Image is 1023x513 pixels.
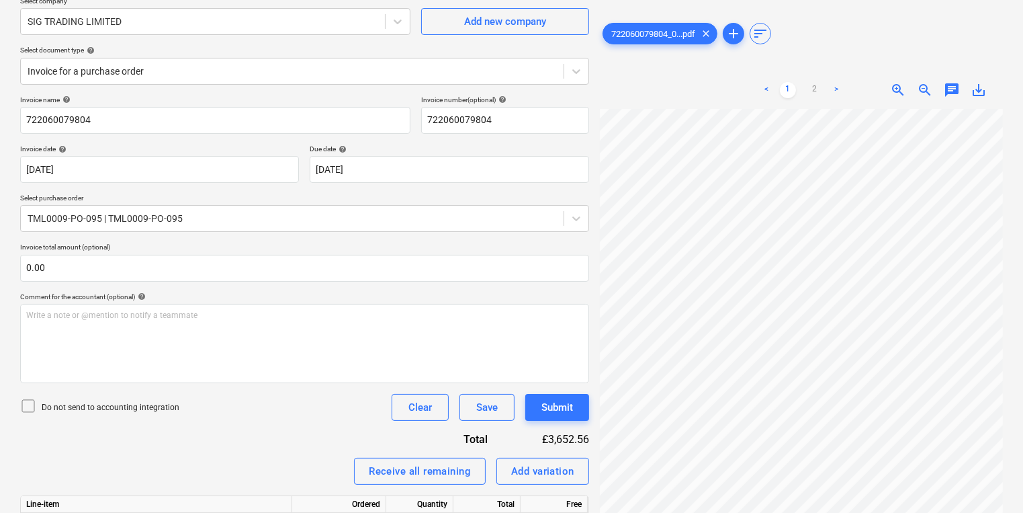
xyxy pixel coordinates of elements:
[414,432,510,447] div: Total
[511,463,574,480] div: Add variation
[807,82,823,98] a: Page 2
[42,402,179,413] p: Do not send to accounting integration
[698,26,714,42] span: clear
[20,156,299,183] input: Invoice date not specified
[828,82,844,98] a: Next page
[20,255,589,282] input: Invoice total amount (optional)
[20,46,589,54] div: Select document type
[603,29,703,39] span: 722060079804_0...pdf
[20,145,299,153] div: Invoice date
[496,458,589,485] button: Add variation
[292,496,386,513] div: Ordered
[780,82,796,98] a: Page 1 is your current page
[336,145,347,153] span: help
[408,399,432,416] div: Clear
[421,107,589,134] input: Invoice number
[496,95,506,104] span: help
[310,156,588,183] input: Due date not specified
[60,95,71,104] span: help
[541,399,573,416] div: Submit
[525,394,589,421] button: Submit
[310,145,588,153] div: Due date
[752,26,768,42] span: sort
[476,399,498,416] div: Save
[20,95,410,104] div: Invoice name
[392,394,449,421] button: Clear
[890,82,906,98] span: zoom_in
[354,458,486,485] button: Receive all remaining
[21,496,292,513] div: Line-item
[510,432,589,447] div: £3,652.56
[369,463,471,480] div: Receive all remaining
[521,496,588,513] div: Free
[20,194,589,205] p: Select purchase order
[20,292,589,301] div: Comment for the accountant (optional)
[971,82,987,98] span: save_alt
[956,448,1023,513] iframe: Chat Widget
[135,292,146,301] span: help
[459,394,515,421] button: Save
[20,243,589,254] p: Invoice total amount (optional)
[944,82,960,98] span: chat
[464,13,546,30] div: Add new company
[386,496,453,513] div: Quantity
[453,496,521,513] div: Total
[421,95,589,104] div: Invoice number (optional)
[20,107,410,134] input: Invoice name
[56,145,66,153] span: help
[758,82,774,98] a: Previous page
[421,8,589,35] button: Add new company
[917,82,933,98] span: zoom_out
[725,26,742,42] span: add
[603,23,717,44] div: 722060079804_0...pdf
[84,46,95,54] span: help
